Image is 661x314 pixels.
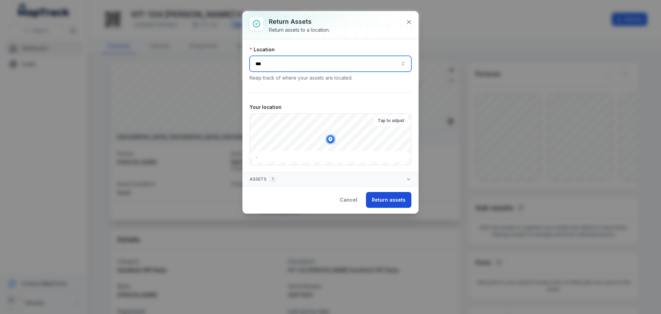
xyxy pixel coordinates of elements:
span: Assets [250,175,276,183]
div: Return assets to a location. [269,27,330,33]
h3: Return assets [269,17,330,27]
button: Assets1 [243,172,418,186]
strong: Tap to adjust [378,118,404,123]
p: Keep track of where your assets are located. [250,74,411,81]
button: Return assets [366,192,411,208]
label: Location [250,46,275,53]
button: Cancel [334,192,363,208]
div: 1 [269,175,276,183]
label: Your location [250,104,282,111]
canvas: Map [250,114,411,165]
span: - [255,154,258,160]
